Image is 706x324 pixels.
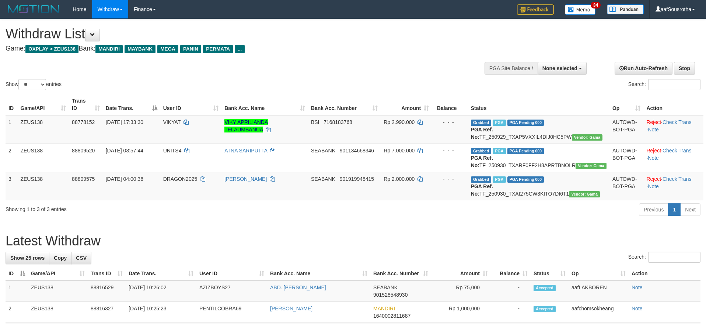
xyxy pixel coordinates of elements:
[71,252,91,264] a: CSV
[648,155,659,161] a: Note
[431,302,491,323] td: Rp 1,000,000
[491,302,531,323] td: -
[69,94,103,115] th: Trans ID: activate to sort column ascending
[126,302,196,323] td: [DATE] 10:25:23
[646,119,661,125] a: Reject
[435,175,465,183] div: - - -
[432,94,468,115] th: Balance
[6,234,700,248] h1: Latest Withdraw
[471,148,492,154] span: Grabbed
[340,148,374,154] span: Copy 901134668346 to clipboard
[591,2,601,8] span: 34
[384,148,415,154] span: Rp 7.000.000
[157,45,178,53] span: MEGA
[106,148,143,154] span: [DATE] 03:57:44
[471,120,492,126] span: Grabbed
[6,267,28,280] th: ID: activate to sort column descending
[267,267,370,280] th: Bank Acc. Name: activate to sort column ascending
[196,280,267,302] td: AZIZBOYS27
[6,172,17,200] td: 3
[163,119,181,125] span: VIKYAT
[491,280,531,302] td: -
[384,119,415,125] span: Rp 2.990.000
[88,267,126,280] th: Trans ID: activate to sort column ascending
[88,280,126,302] td: 88816529
[632,306,643,311] a: Note
[28,267,88,280] th: Game/API: activate to sort column ascending
[534,285,556,291] span: Accepted
[196,267,267,280] th: User ID: activate to sort column ascending
[569,191,600,197] span: Vendor URL: https://trx31.1velocity.biz
[28,302,88,323] td: ZEUS138
[471,176,492,183] span: Grabbed
[609,94,643,115] th: Op: activate to sort column ascending
[643,144,703,172] td: · ·
[6,115,17,144] td: 1
[6,4,62,15] img: MOTION_logo.png
[471,127,493,140] b: PGA Ref. No:
[6,144,17,172] td: 2
[517,4,554,15] img: Feedback.jpg
[6,45,463,52] h4: Game: Bank:
[235,45,245,53] span: ...
[531,267,569,280] th: Status: activate to sort column ascending
[370,267,431,280] th: Bank Acc. Number: activate to sort column ascending
[6,280,28,302] td: 1
[373,285,398,290] span: SEABANK
[646,176,661,182] a: Reject
[180,45,201,53] span: PANIN
[471,155,493,168] b: PGA Ref. No:
[308,94,381,115] th: Bank Acc. Number: activate to sort column ascending
[431,267,491,280] th: Amount: activate to sort column ascending
[6,302,28,323] td: 2
[639,203,668,216] a: Previous
[565,4,596,15] img: Button%20Memo.svg
[468,115,609,144] td: TF_250929_TXAP5VXXIL4DIJ0HC5PW
[76,255,87,261] span: CSV
[203,45,233,53] span: PERMATA
[163,148,182,154] span: UNITS4
[493,148,506,154] span: Marked by aafkaynarin
[72,176,95,182] span: 88809575
[493,176,506,183] span: Marked by aafkaynarin
[663,119,692,125] a: Check Trans
[54,255,67,261] span: Copy
[542,65,577,71] span: None selected
[491,267,531,280] th: Balance: activate to sort column ascending
[507,148,544,154] span: PGA Pending
[270,306,312,311] a: [PERSON_NAME]
[103,94,160,115] th: Date Trans.: activate to sort column descending
[663,176,692,182] a: Check Trans
[628,79,700,90] label: Search:
[538,62,587,75] button: None selected
[648,252,700,263] input: Search:
[485,62,538,75] div: PGA Site Balance /
[435,147,465,154] div: - - -
[6,27,463,41] h1: Withdraw List
[569,280,629,302] td: aafLAKBOREN
[160,94,222,115] th: User ID: activate to sort column ascending
[468,94,609,115] th: Status
[163,176,198,182] span: DRAGON2025
[471,183,493,197] b: PGA Ref. No:
[468,172,609,200] td: TF_250930_TXAI275CW3KITO7DI6T1
[106,176,143,182] span: [DATE] 04:00:36
[643,115,703,144] td: · ·
[324,119,352,125] span: Copy 7168183768 to clipboard
[270,285,326,290] a: ABD. [PERSON_NAME]
[311,148,335,154] span: SEABANK
[643,172,703,200] td: · ·
[72,148,95,154] span: 88809520
[17,94,69,115] th: Game/API: activate to sort column ascending
[507,176,544,183] span: PGA Pending
[6,252,49,264] a: Show 25 rows
[126,280,196,302] td: [DATE] 10:26:02
[381,94,432,115] th: Amount: activate to sort column ascending
[88,302,126,323] td: 88816327
[311,176,335,182] span: SEABANK
[648,127,659,132] a: Note
[126,267,196,280] th: Date Trans.: activate to sort column ascending
[28,280,88,302] td: ZEUS138
[615,62,672,75] a: Run Auto-Refresh
[17,144,69,172] td: ZEUS138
